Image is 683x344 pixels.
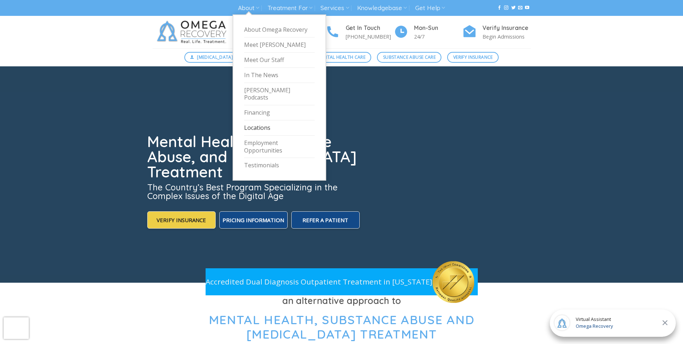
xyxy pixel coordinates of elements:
a: Knowledgebase [357,1,407,15]
a: Treatment For [268,1,313,15]
p: Accredited Dual Diagnosis Outpatient Treatment in [US_STATE] [206,276,432,288]
a: Get Help [415,1,445,15]
h4: Verify Insurance [482,23,531,33]
a: Follow on Facebook [497,5,502,10]
a: Get In Touch [PHONE_NUMBER] [325,23,394,41]
a: Verify Insurance [447,52,499,63]
h4: Mon-Sun [414,23,462,33]
p: 24/7 [414,32,462,41]
h3: The Country’s Best Program Specializing in the Complex Issues of the Digital Age [147,183,361,200]
a: Follow on Twitter [511,5,516,10]
h1: Mental Health, Substance Abuse, and [MEDICAL_DATA] Treatment [147,134,361,180]
a: Send us an email [518,5,522,10]
a: Follow on Instagram [504,5,508,10]
span: Mental Health, Substance Abuse and [MEDICAL_DATA] Treatment [209,312,475,342]
h4: Get In Touch [346,23,394,33]
a: Financing [244,105,315,120]
a: [PERSON_NAME] Podcasts [244,83,315,106]
a: Testimonials [244,158,315,173]
span: Verify Insurance [453,54,493,61]
h3: an alternative approach to [153,294,531,308]
a: Meet Our Staff [244,53,315,68]
a: Verify Insurance Begin Admissions [462,23,531,41]
a: In The News [244,68,315,83]
a: Meet [PERSON_NAME] [244,38,315,53]
p: Begin Admissions [482,32,531,41]
span: Mental Health Care [318,54,365,61]
p: [PHONE_NUMBER] [346,32,394,41]
span: Substance Abuse Care [383,54,436,61]
a: [MEDICAL_DATA] [184,52,239,63]
a: Follow on YouTube [525,5,529,10]
a: Substance Abuse Care [377,52,441,63]
a: Locations [244,120,315,136]
a: About [238,1,259,15]
img: Omega Recovery [153,16,234,48]
a: About Omega Recovery [244,22,315,38]
a: Employment Opportunities [244,136,315,158]
a: Mental Health Care [312,52,371,63]
span: [MEDICAL_DATA] [197,54,233,61]
a: Services [320,1,349,15]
